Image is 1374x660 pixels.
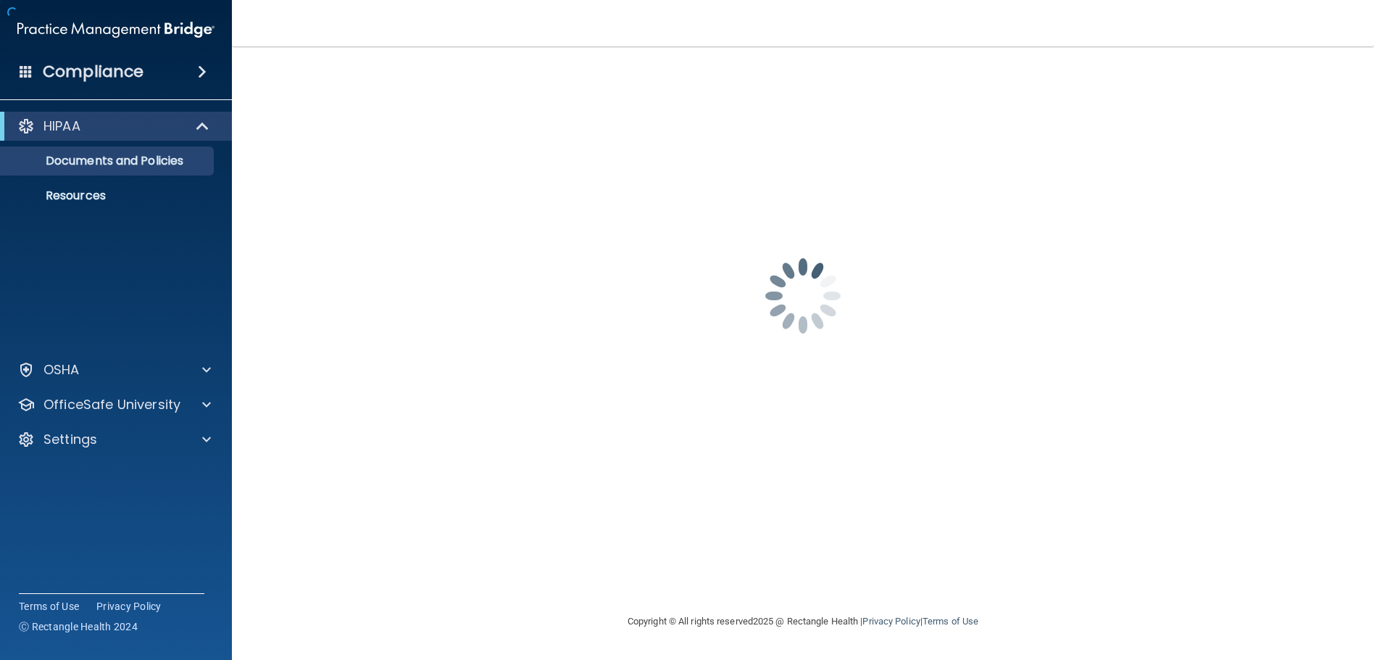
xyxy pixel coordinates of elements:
[730,223,875,368] img: spinner.e123f6fc.gif
[17,396,211,413] a: OfficeSafe University
[17,15,215,44] img: PMB logo
[9,154,207,168] p: Documents and Policies
[43,117,80,135] p: HIPAA
[43,396,180,413] p: OfficeSafe University
[43,361,80,379] p: OSHA
[43,62,143,82] h4: Compliance
[923,616,978,627] a: Terms of Use
[1123,557,1357,615] iframe: Drift Widget Chat Controller
[43,431,97,448] p: Settings
[9,189,207,203] p: Resources
[96,599,162,614] a: Privacy Policy
[19,599,79,614] a: Terms of Use
[538,598,1067,645] div: Copyright © All rights reserved 2025 @ Rectangle Health | |
[17,117,210,135] a: HIPAA
[17,431,211,448] a: Settings
[19,619,138,634] span: Ⓒ Rectangle Health 2024
[17,361,211,379] a: OSHA
[862,616,920,627] a: Privacy Policy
